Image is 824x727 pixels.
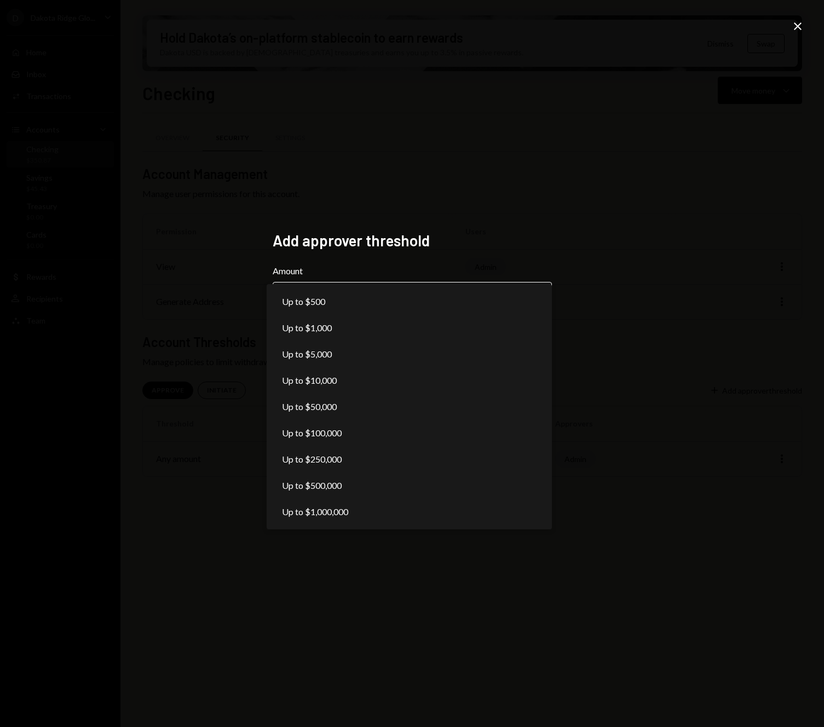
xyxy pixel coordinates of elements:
[273,230,552,251] h2: Add approver threshold
[282,374,337,387] span: Up to $10,000
[282,505,348,518] span: Up to $1,000,000
[282,479,342,492] span: Up to $500,000
[282,426,342,440] span: Up to $100,000
[282,295,325,308] span: Up to $500
[282,400,337,413] span: Up to $50,000
[282,348,332,361] span: Up to $5,000
[273,282,552,313] button: Amount
[282,453,342,466] span: Up to $250,000
[282,321,332,334] span: Up to $1,000
[273,264,552,278] label: Amount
